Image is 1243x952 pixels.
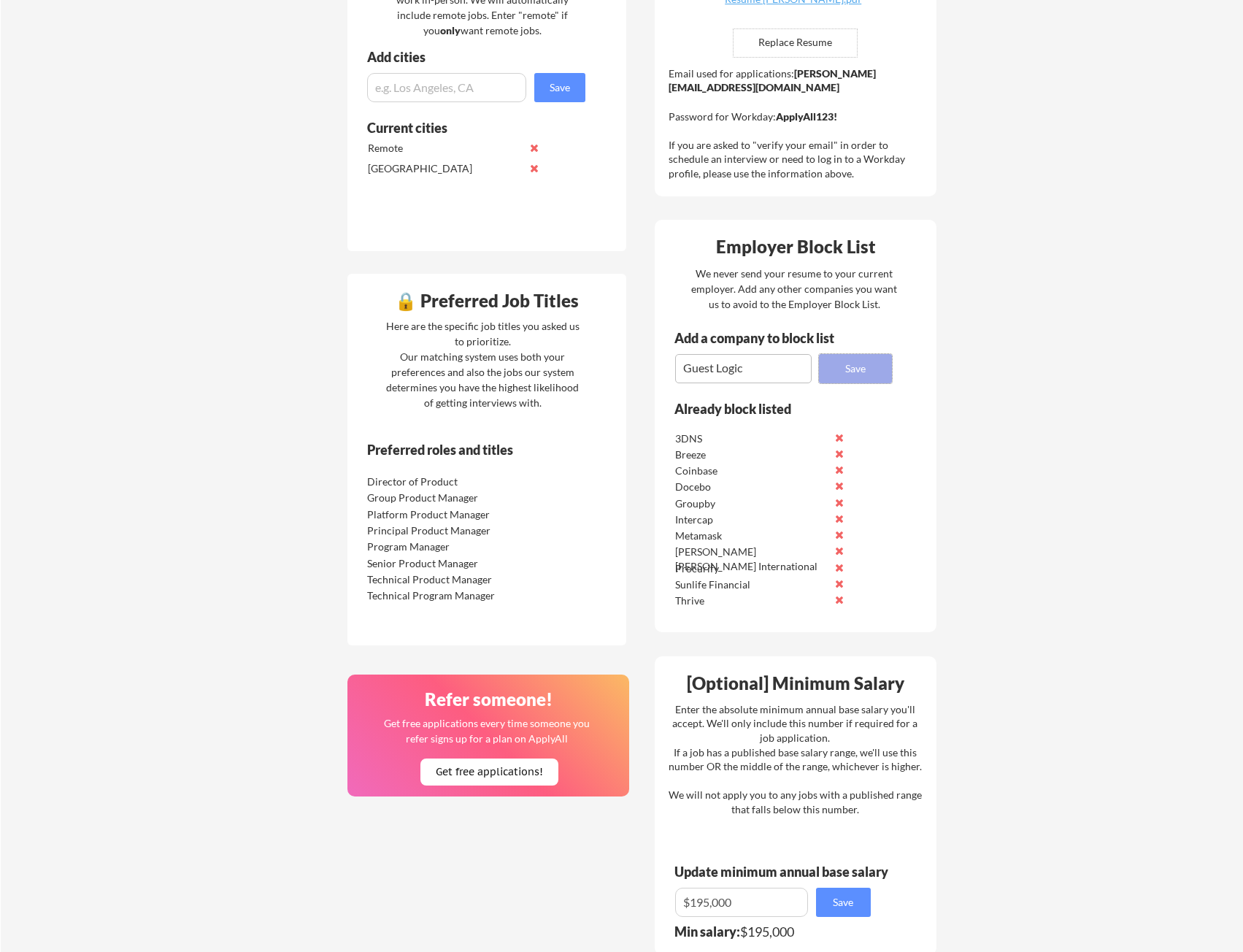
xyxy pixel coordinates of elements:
[367,588,521,603] div: Technical Program Manager
[368,141,522,156] div: Remote
[420,759,558,786] button: Get free applications!
[661,238,932,256] div: Employer Block List
[674,402,872,415] div: Already block listed
[367,121,569,134] div: Current cities
[674,331,857,345] div: Add a company to block list
[675,464,829,478] div: Coinbase
[675,561,829,576] div: Procurify
[675,496,829,511] div: Groupby
[675,577,829,592] div: Sunlife Financial
[776,110,837,123] strong: ApplyAll123!
[660,675,931,692] div: [Optional] Minimum Salary
[367,507,521,522] div: Platform Product Manager
[367,50,589,64] div: Add cities
[669,702,922,817] div: Enter the absolute minimum annual base salary you'll accept. We'll only include this number if re...
[367,73,526,102] input: e.g. Los Angeles, CA
[675,431,829,446] div: 3DNS
[675,480,829,494] div: Docebo
[534,73,585,102] button: Save
[690,266,898,312] div: We never send your resume to your current employer. Add any other companies you want us to avoid ...
[669,67,876,94] strong: [PERSON_NAME][EMAIL_ADDRESS][DOMAIN_NAME]
[353,691,625,708] div: Refer someone!
[351,292,623,310] div: 🔒 Preferred Job Titles
[674,925,880,938] div: $195,000
[367,556,521,571] div: Senior Product Manager
[675,513,829,527] div: Intercap
[674,924,740,940] strong: Min salary:
[675,888,808,917] input: E.g. $100,000
[669,66,926,181] div: Email used for applications: Password for Workday: If you are asked to "verify your email" in ord...
[674,865,893,878] div: Update minimum annual base salary
[367,572,521,587] div: Technical Product Manager
[675,448,829,462] div: Breeze
[367,443,566,456] div: Preferred roles and titles
[382,318,583,410] div: Here are the specific job titles you asked us to prioritize. Our matching system uses both your p...
[440,24,461,37] strong: only
[675,545,829,573] div: [PERSON_NAME] [PERSON_NAME] International
[383,715,591,746] div: Get free applications every time someone you refer signs up for a plan on ApplyAll
[367,491,521,505] div: Group Product Manager
[367,523,521,538] div: Principal Product Manager
[816,888,871,917] button: Save
[675,594,829,608] div: Thrive
[819,354,892,383] button: Save
[675,529,829,543] div: Metamask
[367,475,521,489] div: Director of Product
[367,540,521,554] div: Program Manager
[368,161,522,176] div: [GEOGRAPHIC_DATA]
